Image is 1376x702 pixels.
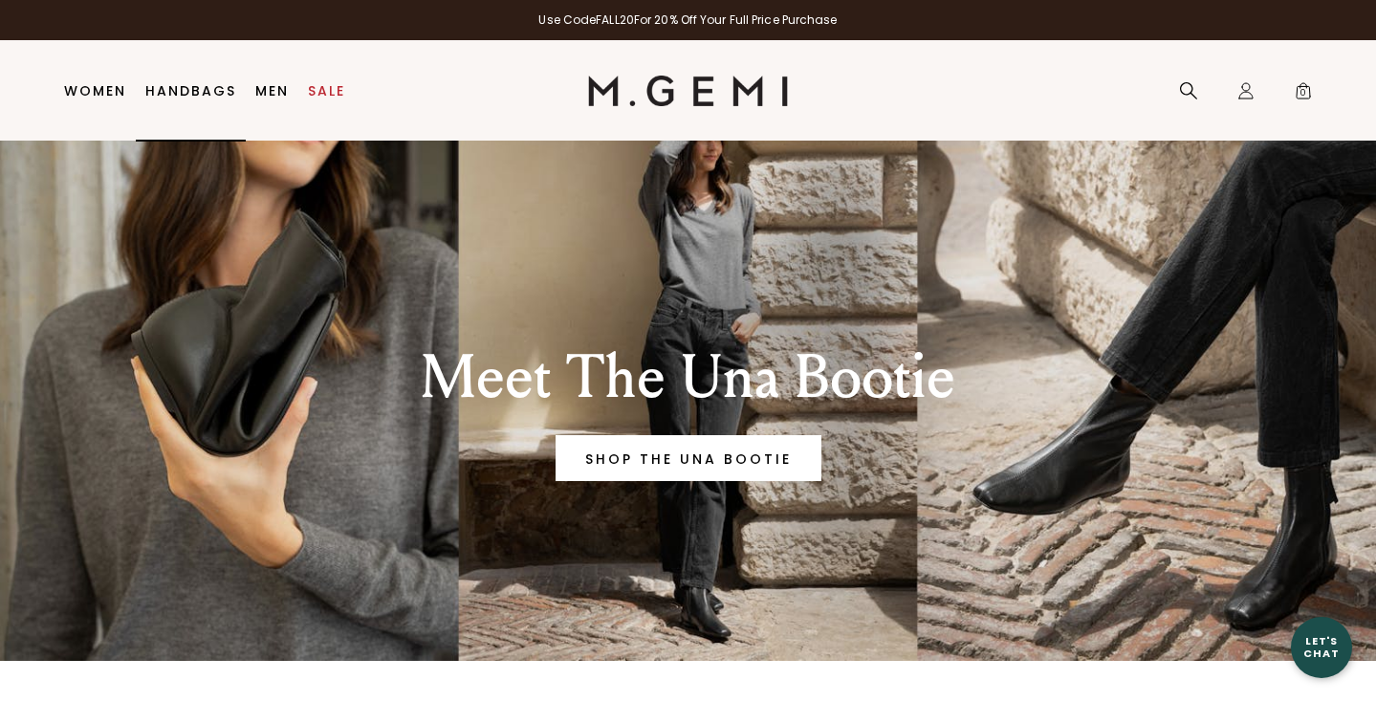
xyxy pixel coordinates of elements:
[145,83,236,99] a: Handbags
[334,343,1043,412] div: Meet The Una Bootie
[596,11,634,28] strong: FALL20
[255,83,289,99] a: Men
[1291,635,1352,659] div: Let's Chat
[1294,85,1313,104] span: 0
[588,76,788,106] img: M.Gemi
[556,435,821,481] a: Banner primary button
[64,83,126,99] a: Women
[308,83,345,99] a: Sale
